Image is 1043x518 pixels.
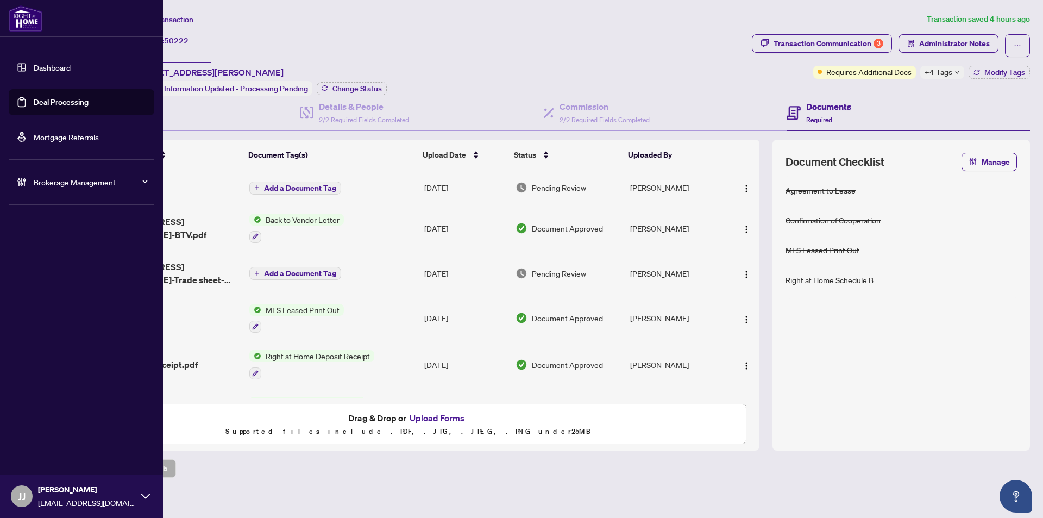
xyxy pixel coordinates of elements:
button: Logo [738,356,755,373]
div: Agreement to Lease [786,184,856,196]
span: View Transaction [135,15,193,24]
td: [DATE] [420,205,512,252]
button: Manage [962,153,1017,171]
span: +4 Tags [925,66,952,78]
td: [PERSON_NAME] [626,388,727,435]
h4: Documents [806,100,851,113]
img: Logo [742,184,751,193]
span: [PERSON_NAME] [38,484,136,496]
td: [DATE] [420,252,512,295]
img: Status Icon [249,304,261,316]
button: Status IconRight at Home Deposit Receipt [249,350,374,379]
span: 2/2 Required Fields Completed [319,116,409,124]
th: Uploaded By [624,140,724,170]
h4: Details & People [319,100,409,113]
button: Logo [738,220,755,237]
span: Document Checklist [786,154,884,170]
span: Change Status [332,85,382,92]
img: Logo [742,315,751,324]
span: solution [907,40,915,47]
span: plus [254,271,260,276]
button: Status IconConfirmation of Cooperation [249,397,365,426]
span: Information Updated - Processing Pending [164,84,308,93]
a: Dashboard [34,63,71,72]
span: [STREET_ADDRESS][PERSON_NAME] [135,66,284,79]
button: Upload Forms [406,411,468,425]
div: Transaction Communication [774,35,883,52]
td: [DATE] [420,388,512,435]
span: Right at Home Deposit Receipt [261,350,374,362]
span: Drag & Drop orUpload FormsSupported files include .PDF, .JPG, .JPEG, .PNG under25MB [70,404,746,445]
a: Deal Processing [34,97,89,107]
th: Status [510,140,624,170]
span: Modify Tags [984,68,1025,76]
span: Add a Document Tag [264,270,336,277]
img: Document Status [516,359,527,371]
div: Confirmation of Cooperation [786,214,881,226]
td: [PERSON_NAME] [626,170,727,205]
img: Document Status [516,222,527,234]
span: Document Approved [532,312,603,324]
button: Transaction Communication3 [752,34,892,53]
img: logo [9,5,42,32]
button: Change Status [317,82,387,95]
span: Brokerage Management [34,176,147,188]
button: Modify Tags [969,66,1030,79]
span: MLS Leased Print Out [261,304,344,316]
span: Drag & Drop or [348,411,468,425]
p: Supported files include .PDF, .JPG, .JPEG, .PNG under 25 MB [77,425,739,438]
span: Administrator Notes [919,35,990,52]
span: [STREET_ADDRESS][PERSON_NAME]-Trade sheet-[PERSON_NAME] to review.pdf [101,260,241,286]
img: Logo [742,225,751,234]
img: Logo [742,361,751,370]
span: 2/2 Required Fields Completed [560,116,650,124]
img: Status Icon [249,397,261,409]
img: Document Status [516,182,527,194]
span: down [954,70,960,75]
button: Logo [738,179,755,196]
img: Status Icon [249,350,261,362]
span: Requires Additional Docs [826,66,912,78]
button: Administrator Notes [899,34,998,53]
button: Add a Document Tag [249,182,341,195]
button: Status IconMLS Leased Print Out [249,304,344,333]
span: Confirmation of Cooperation [261,397,365,409]
img: Document Status [516,312,527,324]
span: Pending Review [532,267,586,279]
img: Document Status [516,267,527,279]
button: Open asap [1000,480,1032,513]
td: [DATE] [420,295,512,342]
span: Manage [982,153,1010,171]
div: MLS Leased Print Out [786,244,859,256]
td: [DATE] [420,341,512,388]
td: [PERSON_NAME] [626,295,727,342]
span: Pending Review [532,182,586,194]
div: Right at Home Schedule B [786,274,874,286]
th: Upload Date [418,140,510,170]
span: Add a Document Tag [264,184,336,192]
span: [STREET_ADDRESS][PERSON_NAME]-BTV.pdf [101,215,241,241]
div: Status: [135,81,312,96]
th: Document Tag(s) [244,140,418,170]
th: (14) File Name [97,140,244,170]
td: [PERSON_NAME] [626,252,727,295]
span: [EMAIL_ADDRESS][DOMAIN_NAME] [38,497,136,509]
span: Status [514,149,536,161]
article: Transaction saved 4 hours ago [927,13,1030,26]
div: 3 [874,39,883,48]
button: Logo [738,265,755,282]
span: Document Approved [532,359,603,371]
span: ellipsis [1014,42,1021,49]
span: Required [806,116,832,124]
span: 50222 [164,36,189,46]
button: Status IconBack to Vendor Letter [249,214,344,243]
span: Upload Date [423,149,466,161]
button: Add a Document Tag [249,266,341,280]
button: Add a Document Tag [249,267,341,280]
img: Logo [742,270,751,279]
td: [PERSON_NAME] [626,205,727,252]
span: plus [254,185,260,190]
span: Back to Vendor Letter [261,214,344,226]
span: JJ [18,489,26,504]
span: Document Approved [532,222,603,234]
